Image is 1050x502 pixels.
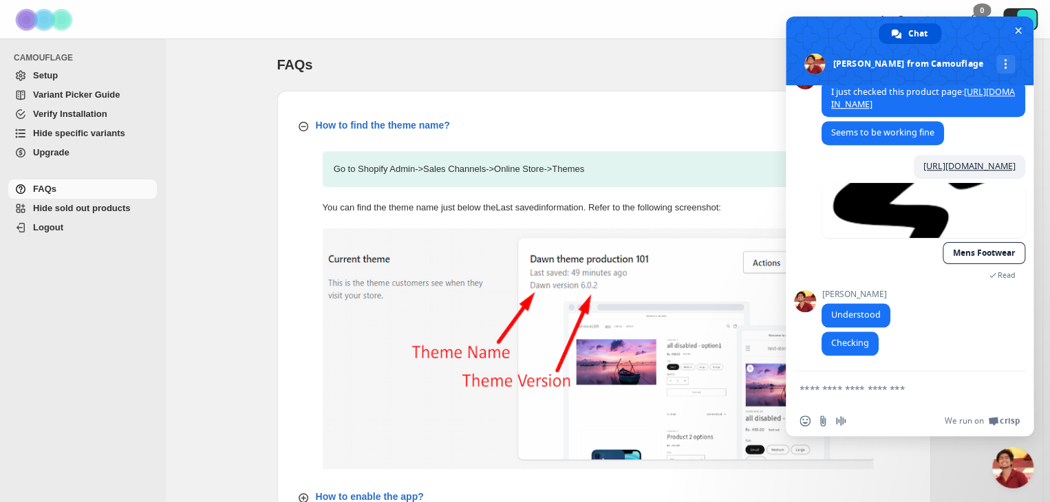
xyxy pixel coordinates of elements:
span: CAMOUFLAGE [14,52,158,63]
span: Crisp [1000,415,1020,426]
a: Logout [8,218,157,237]
span: Verify Installation [33,109,107,119]
a: Variant Picker Guide [8,85,157,105]
span: Hide specific variants [33,128,125,138]
span: Variant Picker Guide [33,89,120,100]
span: Checking [831,337,869,349]
p: Go to Shopify Admin -> Sales Channels -> Online Store -> Themes [323,151,828,187]
a: We run onCrisp [945,415,1020,426]
span: Audio message [835,415,846,426]
text: 3 [1025,15,1029,23]
img: Camouflage [11,1,80,39]
span: Read [998,270,1016,280]
a: [URL][DOMAIN_NAME] [923,160,1016,172]
a: Hide specific variants [8,124,157,143]
img: find-theme-name [323,228,873,469]
span: Upgrade [33,147,69,157]
span: Close chat [1011,23,1025,38]
div: Chat [879,23,941,44]
button: Avatar with initials 3 [1003,8,1038,30]
a: Upgrade [8,143,157,162]
span: Chat [908,23,928,44]
span: Understood [831,309,881,320]
span: Insert an emoji [800,415,811,426]
span: FAQs [277,57,312,72]
span: [PERSON_NAME] [822,290,890,299]
span: Setup [33,70,58,80]
a: [URL][DOMAIN_NAME] [831,86,1015,110]
a: Mens Footwear [943,242,1025,264]
p: You can find the theme name just below the Last saved information. Refer to the following screens... [323,201,828,215]
span: Send a file [817,415,828,426]
div: More channels [996,55,1015,74]
span: I just checked this product page: [831,86,1015,110]
span: Hide sold out products [33,203,131,213]
div: 0 [973,3,991,17]
span: Logout [33,222,63,232]
a: FAQs [8,179,157,199]
a: Hide sold out products [8,199,157,218]
span: App Support [879,14,929,24]
span: Avatar with initials 3 [1017,10,1036,29]
span: FAQs [33,184,56,194]
span: We run on [945,415,984,426]
a: Verify Installation [8,105,157,124]
a: Setup [8,66,157,85]
span: Seems to be working fine [831,127,934,138]
div: Close chat [992,447,1033,488]
a: 0 [967,12,981,26]
button: How to find the theme name? [288,113,920,138]
textarea: Compose your message... [800,383,989,395]
p: How to find the theme name? [316,118,450,132]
